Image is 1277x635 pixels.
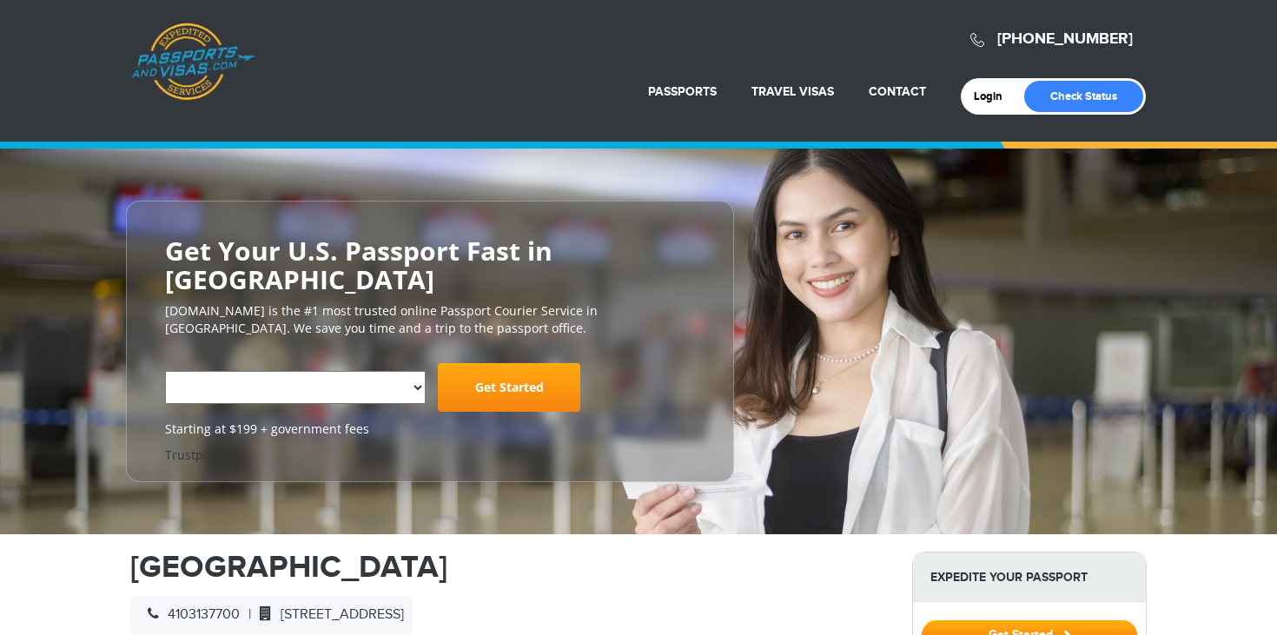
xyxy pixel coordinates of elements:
a: Login [974,89,1015,103]
a: Passports [648,84,717,99]
h2: Get Your U.S. Passport Fast in [GEOGRAPHIC_DATA] [165,236,695,294]
span: 4103137700 [139,606,240,623]
a: Passports & [DOMAIN_NAME] [131,23,255,101]
span: Starting at $199 + government fees [165,420,695,438]
a: [PHONE_NUMBER] [997,30,1133,49]
span: [STREET_ADDRESS] [251,606,404,623]
h1: [GEOGRAPHIC_DATA] [130,552,886,583]
a: Travel Visas [751,84,834,99]
a: Trustpilot [165,446,222,463]
div: | [130,596,413,634]
a: Check Status [1024,81,1143,112]
strong: Expedite Your Passport [913,552,1146,602]
a: Get Started [438,363,580,412]
a: Contact [869,84,926,99]
p: [DOMAIN_NAME] is the #1 most trusted online Passport Courier Service in [GEOGRAPHIC_DATA]. We sav... [165,302,695,337]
